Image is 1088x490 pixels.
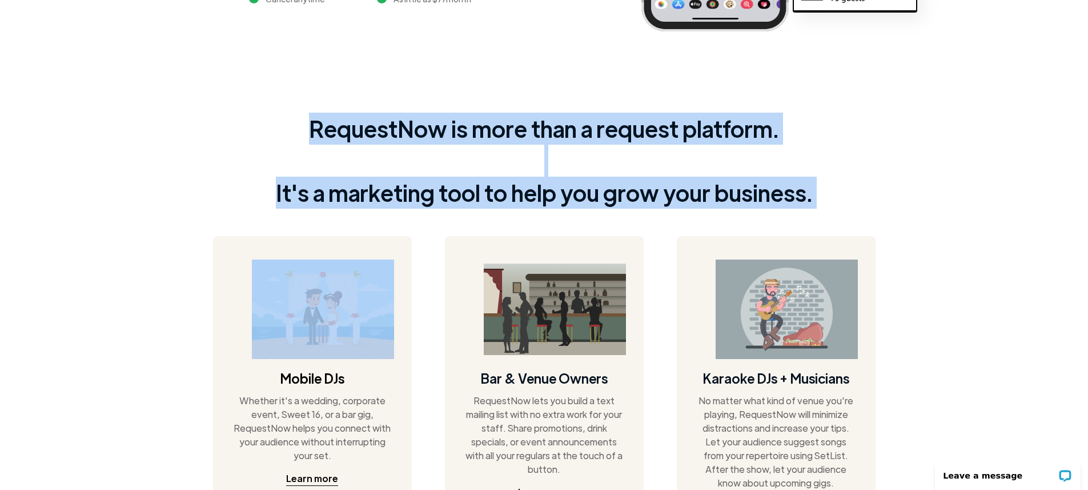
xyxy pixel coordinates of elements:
img: bar image [484,264,626,355]
a: Learn more [286,472,338,486]
div: Learn more [286,472,338,485]
img: guitarist [716,260,858,360]
div: Whether it's a wedding, corporate event, Sweet 16, or a bar gig, RequestNow helps you connect wit... [232,394,391,463]
div: RequestNow lets you build a text mailing list with no extra work for your staff. Share promotions... [464,394,623,476]
h4: Bar & Venue Owners [480,369,608,387]
h4: Karaoke DJs + Musicians [702,369,849,387]
h4: Mobile DJs [280,369,344,387]
iframe: LiveChat chat widget [928,454,1088,490]
div: No matter what kind of venue you're playing, RequestNow will minimize distractions and increase y... [696,394,855,490]
img: wedding on a beach [252,260,394,360]
div: RequestNow is more than a request platform. It's a marketing tool to help you grow your business. [276,113,813,209]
